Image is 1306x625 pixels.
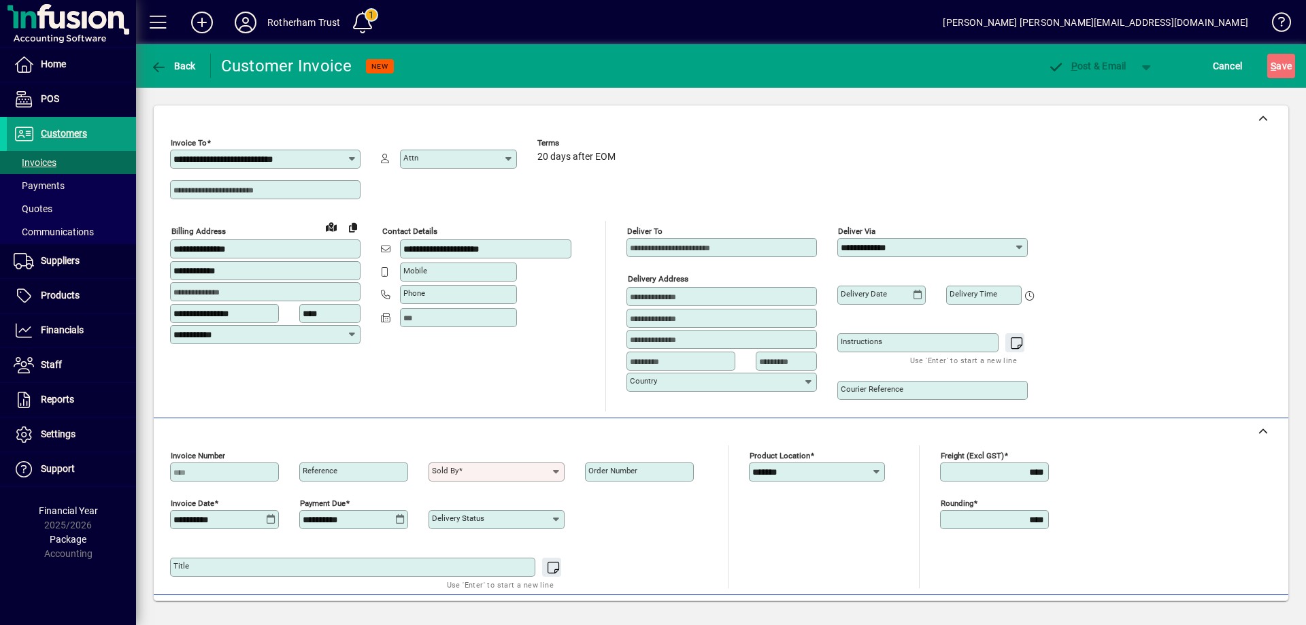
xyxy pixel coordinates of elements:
span: Package [50,534,86,545]
mat-label: Courier Reference [841,384,903,394]
button: Cancel [1209,54,1246,78]
a: Suppliers [7,244,136,278]
mat-hint: Use 'Enter' to start a new line [910,352,1017,368]
span: Back [150,61,196,71]
mat-label: Invoice number [171,451,225,460]
span: Invoices [14,157,56,168]
mat-hint: Use 'Enter' to start a new line [447,577,554,592]
mat-label: Rounding [941,499,973,508]
button: Copy to Delivery address [342,216,364,238]
mat-label: Title [173,561,189,571]
span: Products [41,290,80,301]
mat-label: Deliver To [627,226,663,236]
a: View on map [320,216,342,237]
button: Post & Email [1041,54,1133,78]
button: Profile [224,10,267,35]
span: ost & Email [1048,61,1126,71]
app-page-header-button: Back [136,54,211,78]
span: Staff [41,359,62,370]
span: Quotes [14,203,52,214]
span: NEW [371,62,388,71]
span: S [1271,61,1276,71]
span: Communications [14,226,94,237]
span: Settings [41,428,76,439]
mat-label: Delivery time [950,289,997,299]
a: Payments [7,174,136,197]
mat-label: Order number [588,466,637,475]
span: 20 days after EOM [537,152,616,163]
a: Reports [7,383,136,417]
span: Financials [41,324,84,335]
mat-label: Phone [403,288,425,298]
span: Cancel [1213,55,1243,77]
a: Financials [7,314,136,348]
mat-label: Invoice date [171,499,214,508]
mat-label: Freight (excl GST) [941,451,1004,460]
mat-label: Sold by [432,466,458,475]
a: Settings [7,418,136,452]
a: Communications [7,220,136,243]
span: POS [41,93,59,104]
mat-label: Country [630,376,657,386]
span: Financial Year [39,505,98,516]
mat-label: Delivery date [841,289,887,299]
mat-label: Reference [303,466,337,475]
span: Suppliers [41,255,80,266]
div: Rotherham Trust [267,12,341,33]
mat-label: Product location [750,451,810,460]
mat-label: Instructions [841,337,882,346]
mat-label: Mobile [403,266,427,275]
span: Support [41,463,75,474]
a: Quotes [7,197,136,220]
div: [PERSON_NAME] [PERSON_NAME][EMAIL_ADDRESS][DOMAIN_NAME] [943,12,1248,33]
button: Back [147,54,199,78]
span: Terms [537,139,619,148]
a: Knowledge Base [1262,3,1289,47]
a: Invoices [7,151,136,174]
mat-label: Deliver via [838,226,875,236]
mat-label: Payment due [300,499,346,508]
span: Customers [41,128,87,139]
span: Payments [14,180,65,191]
span: Home [41,58,66,69]
mat-label: Invoice To [171,138,207,148]
div: Customer Invoice [221,55,352,77]
span: Reports [41,394,74,405]
button: Save [1267,54,1295,78]
span: ave [1271,55,1292,77]
button: Add [180,10,224,35]
a: POS [7,82,136,116]
a: Support [7,452,136,486]
a: Products [7,279,136,313]
a: Staff [7,348,136,382]
span: P [1071,61,1077,71]
a: Home [7,48,136,82]
mat-label: Attn [403,153,418,163]
mat-label: Delivery status [432,513,484,523]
